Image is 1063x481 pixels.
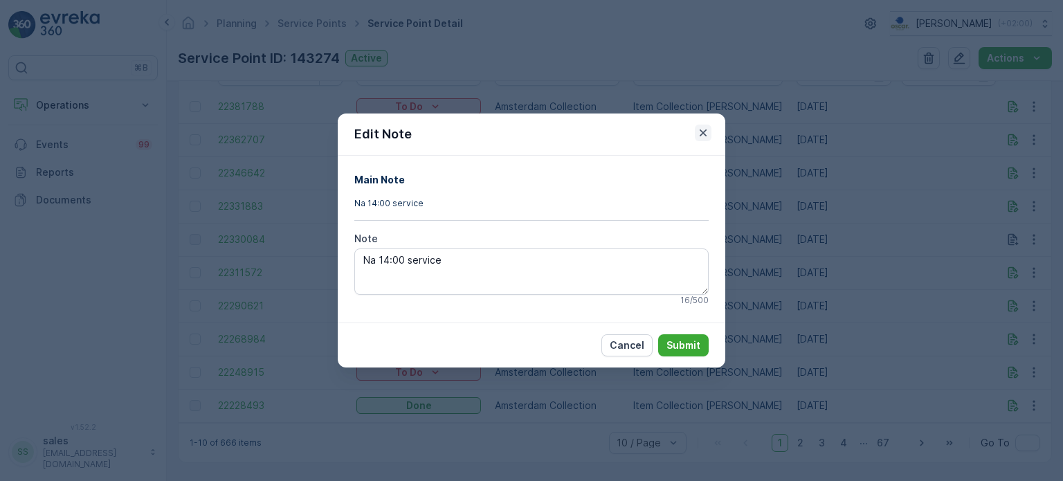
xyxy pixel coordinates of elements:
h4: Main Note [354,172,709,187]
p: Cancel [610,338,644,352]
p: Edit Note [354,125,412,144]
button: Cancel [601,334,653,356]
button: Submit [658,334,709,356]
textarea: Na 14:00 service [354,248,709,294]
p: Submit [666,338,700,352]
label: Note [354,233,378,244]
p: Na 14:00 service [354,198,709,209]
p: 16 / 500 [680,295,709,306]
